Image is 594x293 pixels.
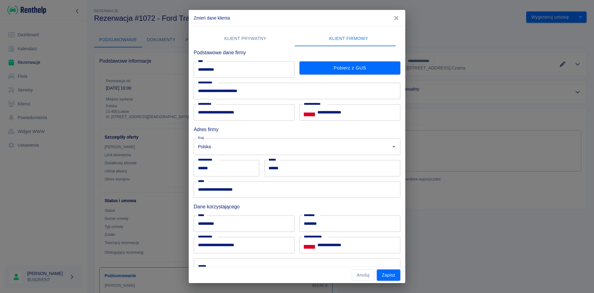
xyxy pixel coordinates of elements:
[304,240,315,250] button: Select country
[189,10,405,26] h2: Zmień dane klienta
[377,269,400,281] button: Zapisz
[297,31,400,46] button: Klient firmowy
[194,203,400,211] h6: Dane korzystającego
[194,49,400,56] h6: Podstawowe dane firmy
[304,108,315,117] button: Select country
[352,269,374,281] button: Anuluj
[390,142,398,151] button: Otwórz
[194,31,297,46] button: Klient prywatny
[299,61,400,74] button: Pobierz z GUS
[198,135,204,140] label: Kraj
[194,31,400,46] div: lab API tabs example
[194,126,400,133] h6: Adres firmy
